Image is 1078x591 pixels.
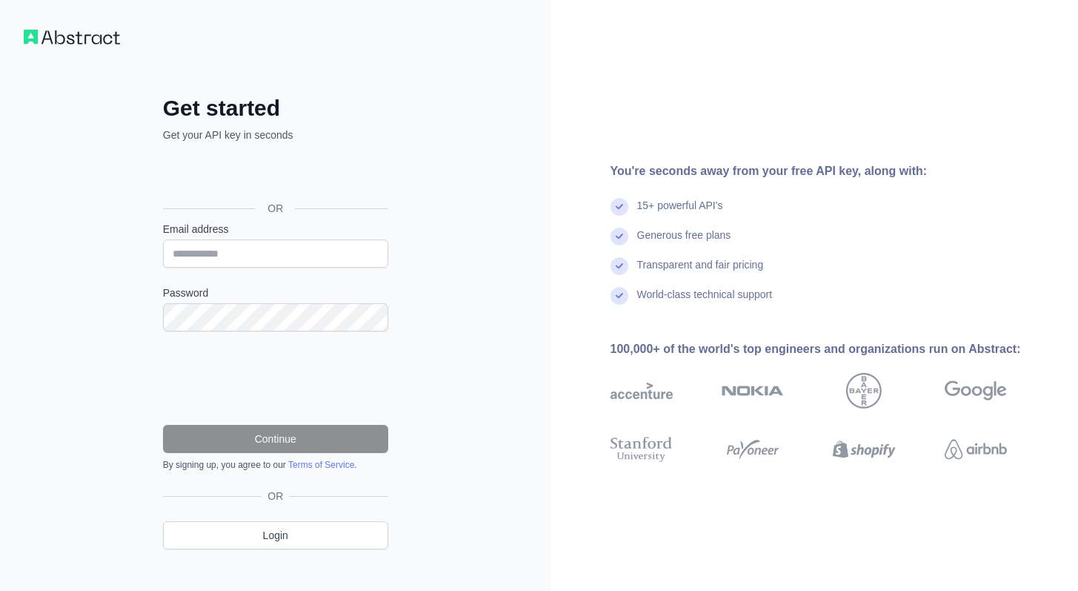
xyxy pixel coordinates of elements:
iframe: reCAPTCHA [163,349,388,407]
img: stanford university [610,434,673,465]
div: By signing up, you agree to our . [163,459,388,471]
div: World-class technical support [637,287,773,317]
div: 100,000+ of the world's top engineers and organizations run on Abstract: [610,340,1055,358]
img: Workflow [24,30,120,44]
img: accenture [610,373,673,409]
label: Email address [163,222,388,237]
img: bayer [846,373,882,409]
label: Password [163,285,388,300]
img: payoneer [722,434,784,465]
img: google [945,373,1007,409]
div: Generous free plans [637,228,731,257]
iframe: Sign in with Google Button [156,159,393,191]
img: check mark [610,257,628,275]
a: Login [163,521,388,549]
img: check mark [610,198,628,216]
span: OR [262,489,289,503]
a: Terms of Service [288,460,354,470]
img: airbnb [945,434,1007,465]
div: 15+ powerful API's [637,198,723,228]
img: nokia [722,373,784,409]
img: shopify [833,434,895,465]
img: check mark [610,287,628,305]
div: You're seconds away from your free API key, along with: [610,162,1055,180]
p: Get your API key in seconds [163,128,388,142]
h2: Get started [163,95,388,122]
span: OR [256,201,295,216]
div: Transparent and fair pricing [637,257,764,287]
img: check mark [610,228,628,245]
button: Continue [163,425,388,453]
